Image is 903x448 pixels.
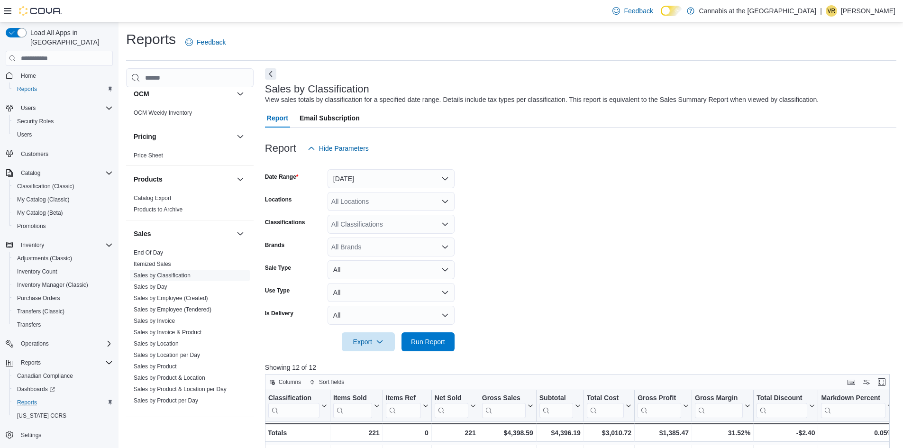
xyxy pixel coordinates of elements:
span: Sales by Invoice [134,317,175,325]
button: Enter fullscreen [876,376,887,388]
span: Adjustments (Classic) [13,253,113,264]
span: Inventory [17,239,113,251]
a: Customers [17,148,52,160]
button: Total Cost [587,394,631,418]
div: Veerinder Raien [826,5,837,17]
label: Date Range [265,173,299,181]
div: Net Sold [435,394,468,418]
a: [US_STATE] CCRS [13,410,70,421]
span: Sales by Classification [134,272,191,279]
h3: Products [134,174,163,184]
button: OCM [134,89,233,99]
span: Reports [17,85,37,93]
span: Canadian Compliance [17,372,73,380]
a: Transfers [13,319,45,330]
div: 0 [386,427,429,439]
div: Sales [126,247,254,417]
input: Dark Mode [661,6,682,16]
button: Classification [268,394,327,418]
button: Gross Profit [638,394,689,418]
button: Inventory [17,239,48,251]
span: Reports [13,397,113,408]
span: Reports [21,359,41,366]
span: Email Subscription [300,109,360,128]
a: Settings [17,430,45,441]
span: End Of Day [134,249,163,256]
span: Users [21,104,36,112]
button: Adjustments (Classic) [9,252,117,265]
span: Promotions [13,220,113,232]
span: Catalog [21,169,40,177]
a: Adjustments (Classic) [13,253,76,264]
a: Promotions [13,220,50,232]
label: Is Delivery [265,310,293,317]
span: Transfers [17,321,41,329]
span: Sales by Day [134,283,167,291]
span: Canadian Compliance [13,370,113,382]
span: Settings [21,431,41,439]
span: Itemized Sales [134,260,171,268]
span: [US_STATE] CCRS [17,412,66,420]
button: [DATE] [328,169,455,188]
button: Classification (Classic) [9,180,117,193]
span: Operations [21,340,49,347]
button: Canadian Compliance [9,369,117,383]
span: Transfers (Classic) [17,308,64,315]
button: Promotions [9,219,117,233]
p: | [820,5,822,17]
button: My Catalog (Classic) [9,193,117,206]
a: My Catalog (Classic) [13,194,73,205]
span: Feedback [624,6,653,16]
a: Reports [13,83,41,95]
span: Transfers (Classic) [13,306,113,317]
button: Products [235,174,246,185]
span: Reports [17,357,113,368]
a: Itemized Sales [134,261,171,267]
button: Subtotal [539,394,581,418]
a: Sales by Day [134,283,167,290]
span: Customers [21,150,48,158]
button: Catalog [2,166,117,180]
button: Sales [134,229,233,238]
button: All [328,283,455,302]
a: Feedback [609,1,657,20]
button: Customers [2,147,117,161]
a: Sales by Invoice & Product [134,329,201,336]
span: Sales by Location per Day [134,351,200,359]
div: Gross Profit [638,394,681,418]
a: Dashboards [13,384,59,395]
a: Transfers (Classic) [13,306,68,317]
button: Sales [235,228,246,239]
a: Dashboards [9,383,117,396]
span: Purchase Orders [13,293,113,304]
button: Products [134,174,233,184]
div: $1,385.47 [638,427,689,439]
a: Products to Archive [134,206,182,213]
a: Sales by Product per Day [134,397,198,404]
span: My Catalog (Classic) [17,196,70,203]
a: Canadian Compliance [13,370,77,382]
span: My Catalog (Classic) [13,194,113,205]
button: Pricing [235,131,246,142]
div: View sales totals by classification for a specified date range. Details include tax types per cla... [265,95,819,105]
div: Items Ref [386,394,421,403]
span: Hide Parameters [319,144,369,153]
div: Gross Sales [482,394,526,418]
button: Transfers [9,318,117,331]
button: Net Sold [435,394,476,418]
span: My Catalog (Beta) [13,207,113,219]
div: 31.52% [695,427,750,439]
label: Brands [265,241,284,249]
span: Adjustments (Classic) [17,255,72,262]
span: Columns [279,378,301,386]
div: Products [126,192,254,220]
button: Display options [861,376,872,388]
span: Inventory Manager (Classic) [17,281,88,289]
div: $4,396.19 [539,427,581,439]
button: Users [2,101,117,115]
div: Subtotal [539,394,573,418]
button: Pricing [134,132,233,141]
